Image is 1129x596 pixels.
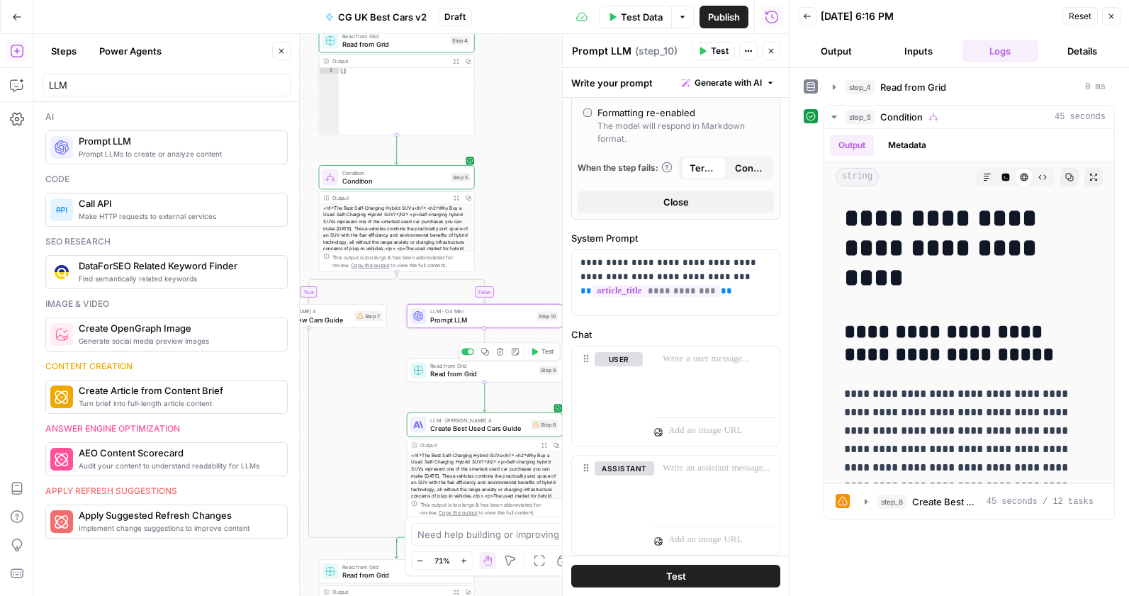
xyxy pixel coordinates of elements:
[483,383,486,412] g: Edge from step_9 to step_8
[79,522,276,534] span: Implement change suggestions to improve content
[1055,111,1106,123] span: 45 seconds
[319,68,339,74] div: 1
[635,44,678,58] span: ( step_10 )
[1062,7,1098,26] button: Reset
[332,588,447,596] div: Output
[45,360,288,373] div: Content creation
[395,135,398,164] g: Edge from step_4 to step_5
[79,446,276,460] span: AEO Content Scorecard
[1085,81,1106,94] span: 0 ms
[666,569,686,583] span: Test
[420,500,558,517] div: This output is too large & has been abbreviated for review. to view the full content.
[912,495,981,509] span: Create Best Used Cars Guide
[342,39,446,49] span: Read from Grid
[55,327,69,342] img: pyizt6wx4h99f5rkgufsmugliyey
[395,540,398,558] g: Edge from step_5-conditional-end to step_1
[451,173,470,182] div: Step 5
[79,321,276,335] span: Create OpenGraph Image
[846,110,875,124] span: step_5
[430,308,533,315] span: LLM · O4 Mini
[824,106,1114,128] button: 45 seconds
[695,77,762,89] span: Generate with AI
[1069,10,1091,23] span: Reset
[735,161,763,175] span: Continue
[79,273,276,284] span: Find semantically related keywords
[830,135,874,156] button: Output
[439,510,477,516] span: Copy the output
[572,347,643,446] div: user
[45,173,288,186] div: Code
[307,272,396,303] g: Edge from step_5 to step_7
[571,565,780,587] button: Test
[676,74,780,92] button: Generate with AI
[407,412,563,519] div: LLM · [PERSON_NAME] 4Create Best Used Cars GuideStep 8Output<h1>The Best Self-Charging Hybrid SUV...
[836,168,879,186] span: string
[79,259,276,273] span: DataForSEO Related Keyword Finder
[877,495,906,509] span: step_8
[880,80,946,94] span: Read from Grid
[444,11,466,23] span: Draft
[407,304,563,328] div: LLM · O4 MiniPrompt LLMStep 10
[45,485,288,497] div: Apply refresh suggestions
[79,210,276,222] span: Make HTTP requests to external services
[563,68,789,97] div: Write your prompt
[342,176,447,186] span: Condition
[254,315,351,325] span: Create Best New Cars Guide
[45,422,288,435] div: Answer engine optimization
[79,383,276,398] span: Create Article from Content Brief
[846,80,875,94] span: step_4
[597,106,695,120] div: Formatting re-enabled
[663,195,689,209] span: Close
[430,369,535,378] span: Read from Grid
[79,134,276,148] span: Prompt LLM
[342,169,447,176] span: Condition
[79,335,276,347] span: Generate social media preview images
[45,235,288,248] div: Seo research
[79,148,276,159] span: Prompt LLMs to create or analyze content
[254,308,351,315] span: LLM · [PERSON_NAME] 4
[690,161,718,175] span: Terminate Workflow
[55,265,69,279] img: se7yyxfvbxn2c3qgqs66gfh04cl6
[45,111,288,123] div: Ai
[880,135,935,156] button: Metadata
[1044,40,1120,62] button: Details
[700,6,748,28] button: Publish
[342,570,448,580] span: Read from Grid
[430,362,535,370] span: Read from Grid
[572,44,631,58] textarea: Prompt LLM
[407,359,563,383] div: Read from GridRead from GridStep 9Test
[824,129,1114,519] div: 45 seconds
[332,57,447,65] div: Output
[578,162,673,174] span: When the step fails:
[572,456,643,555] div: assistant
[531,420,558,429] div: Step 8
[451,36,471,45] div: Step 4
[79,508,276,522] span: Apply Suggested Refresh Changes
[397,272,486,303] g: Edge from step_5 to step_10
[798,40,875,62] button: Output
[420,442,535,449] div: Output
[597,120,768,145] div: The model will respond in Markdown format.
[595,461,654,476] button: assistant
[351,262,389,269] span: Copy the output
[537,312,558,321] div: Step 10
[317,6,435,28] button: CG UK Best Cars v2
[332,194,447,202] div: Output
[708,10,740,24] span: Publish
[434,555,450,566] span: 71%
[430,315,533,325] span: Prompt LLM
[338,10,427,24] span: CG UK Best Cars v2
[342,563,448,570] span: Read from Grid
[430,416,527,424] span: LLM · [PERSON_NAME] 4
[79,196,276,210] span: Call API
[824,76,1114,99] button: 0 ms
[91,40,170,62] button: Power Agents
[309,328,397,542] g: Edge from step_7 to step_5-conditional-end
[711,45,729,57] span: Test
[355,311,382,321] div: Step 7
[539,366,558,375] div: Step 9
[595,352,643,366] button: user
[571,231,780,245] label: System Prompt
[45,298,288,310] div: Image & video
[987,495,1094,508] span: 45 seconds / 12 tasks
